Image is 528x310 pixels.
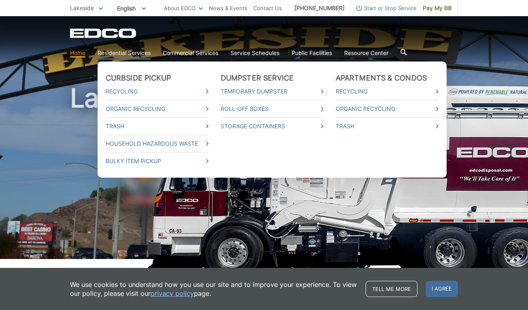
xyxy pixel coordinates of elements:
span: I agree [426,281,458,297]
a: Dumpster Service [221,74,294,83]
span: English [111,2,152,15]
a: Household Hazardous Waste [106,139,209,148]
a: Organic Recycling [336,104,439,113]
a: EDCD logo. Return to the homepage. [70,28,137,38]
a: Service Schedules [230,49,279,57]
a: Curbside Pickup [106,74,171,83]
a: About EDCO [164,4,203,13]
h1: Lakeside [70,85,458,263]
a: Commercial Services [163,49,218,57]
span: Lakeside [70,4,94,11]
a: News & Events [209,4,247,13]
a: Organic Recycling [106,104,209,113]
a: Trash [106,122,209,131]
a: Public Facilities [292,49,332,57]
a: privacy policy [151,289,194,298]
a: Home [70,49,85,57]
a: Recycling [106,87,209,96]
a: Apartments & Condos [336,74,427,83]
a: Residential Services [98,49,151,57]
a: Temporary Dumpster [221,87,324,96]
a: Resource Center [344,49,388,57]
span: Pay My Bill [423,4,451,13]
a: Recycling [336,87,439,96]
p: We use cookies to understand how you use our site and to improve your experience. To view our pol... [70,280,358,298]
a: Storage Containers [221,122,324,131]
a: Roll-Off Boxes [221,104,324,113]
a: Trash [336,122,439,131]
a: Contact Us [253,4,282,13]
a: Bulky Item Pickup [106,157,209,166]
a: Tell me more [366,281,417,297]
